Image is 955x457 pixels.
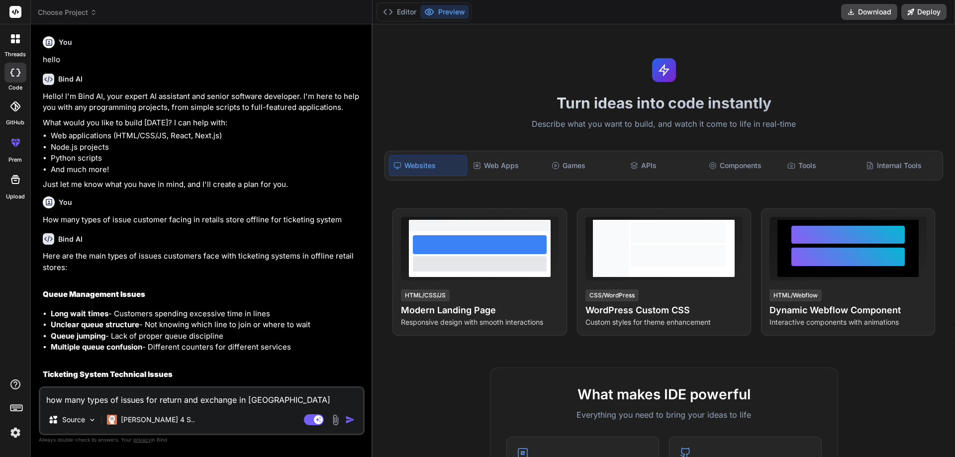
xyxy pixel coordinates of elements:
[51,142,363,153] li: Node.js projects
[40,388,363,406] textarea: how many types of issues for return and exchange in [GEOGRAPHIC_DATA]
[8,84,22,92] label: code
[43,251,363,273] p: Here are the main types of issues customers face with ticketing systems in offline retail stores:
[59,197,72,207] h6: You
[58,234,83,244] h6: Bind AI
[51,331,363,342] li: - Lack of proper queue discipline
[769,303,927,317] h4: Dynamic Webflow Component
[51,320,139,329] strong: Unclear queue structure
[401,317,558,327] p: Responsive design with smooth interactions
[401,303,558,317] h4: Modern Landing Page
[43,289,145,299] strong: Queue Management Issues
[6,192,25,201] label: Upload
[379,118,949,131] p: Describe what you want to build, and watch it come to life in real-time
[43,369,173,379] strong: Ticketing System Technical Issues
[401,289,450,301] div: HTML/CSS/JS
[51,342,363,353] li: - Different counters for different services
[626,155,703,176] div: APIs
[6,118,24,127] label: GitHub
[51,164,363,176] li: And much more!
[51,130,363,142] li: Web applications (HTML/CSS/JS, React, Next.js)
[133,437,151,443] span: privacy
[8,156,22,164] label: prem
[379,5,420,19] button: Editor
[43,179,363,190] p: Just let me know what you have in mind, and I'll create a plan for you.
[420,5,469,19] button: Preview
[38,7,97,17] span: Choose Project
[51,153,363,164] li: Python scripts
[841,4,897,20] button: Download
[39,435,365,445] p: Always double-check its answers. Your in Bind
[469,155,546,176] div: Web Apps
[62,415,85,425] p: Source
[506,409,822,421] p: Everything you need to bring your ideas to life
[59,37,72,47] h6: You
[43,117,363,129] p: What would you like to build [DATE]? I can help with:
[585,303,743,317] h4: WordPress Custom CSS
[121,415,195,425] p: [PERSON_NAME] 4 S..
[705,155,781,176] div: Components
[585,289,639,301] div: CSS/WordPress
[107,415,117,425] img: Claude 4 Sonnet
[379,94,949,112] h1: Turn ideas into code instantly
[43,91,363,113] p: Hello! I'm Bind AI, your expert AI assistant and senior software developer. I'm here to help you ...
[330,414,341,426] img: attachment
[389,155,467,176] div: Websites
[585,317,743,327] p: Custom styles for theme enhancement
[7,424,24,441] img: settings
[901,4,947,20] button: Deploy
[51,308,363,320] li: - Customers spending excessive time in lines
[548,155,624,176] div: Games
[58,74,83,84] h6: Bind AI
[769,289,822,301] div: HTML/Webflow
[51,319,363,331] li: - Not knowing which line to join or where to wait
[862,155,939,176] div: Internal Tools
[783,155,860,176] div: Tools
[43,214,363,226] p: How many types of issue customer facing in retails store offline for ticketing system
[51,309,108,318] strong: Long wait times
[88,416,96,424] img: Pick Models
[43,54,363,66] p: hello
[51,342,142,352] strong: Multiple queue confusion
[345,415,355,425] img: icon
[4,50,26,59] label: threads
[769,317,927,327] p: Interactive components with animations
[506,384,822,405] h2: What makes IDE powerful
[51,331,105,341] strong: Queue jumping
